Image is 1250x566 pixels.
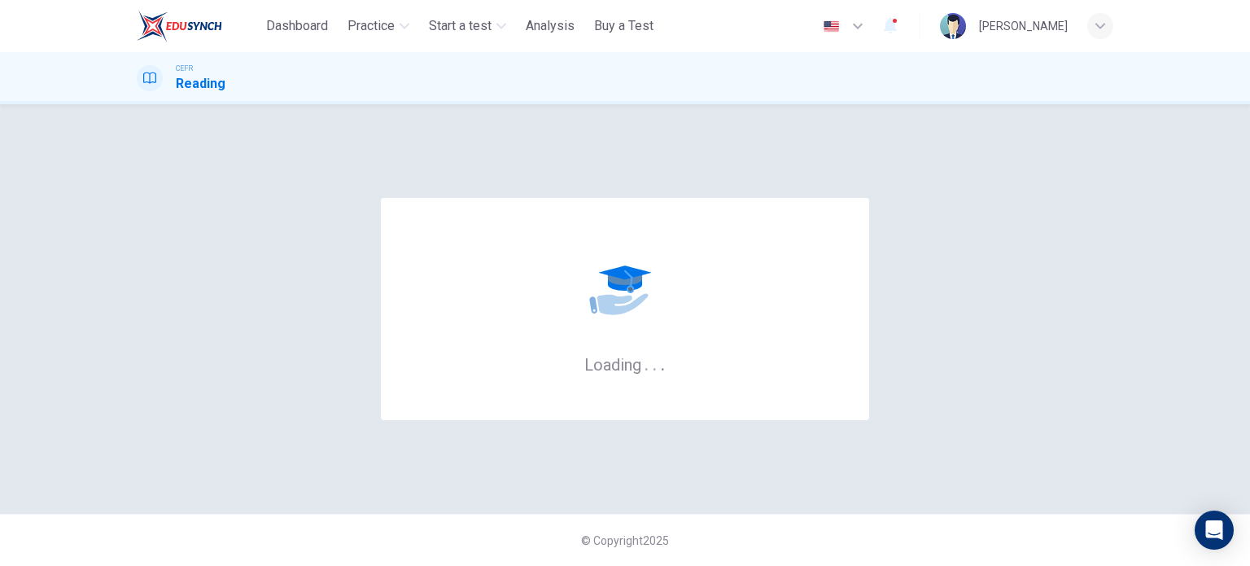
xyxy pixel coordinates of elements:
[526,16,575,36] span: Analysis
[137,10,222,42] img: ELTC logo
[176,74,225,94] h1: Reading
[422,11,513,41] button: Start a test
[979,16,1068,36] div: [PERSON_NAME]
[266,16,328,36] span: Dashboard
[940,13,966,39] img: Profile picture
[660,349,666,376] h6: .
[584,353,666,375] h6: Loading
[594,16,653,36] span: Buy a Test
[260,11,334,41] button: Dashboard
[176,63,193,74] span: CEFR
[429,16,492,36] span: Start a test
[137,10,260,42] a: ELTC logo
[581,534,669,547] span: © Copyright 2025
[588,11,660,41] button: Buy a Test
[821,20,841,33] img: en
[341,11,416,41] button: Practice
[652,349,658,376] h6: .
[519,11,581,41] button: Analysis
[1195,511,1234,550] div: Open Intercom Messenger
[644,349,649,376] h6: .
[347,16,395,36] span: Practice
